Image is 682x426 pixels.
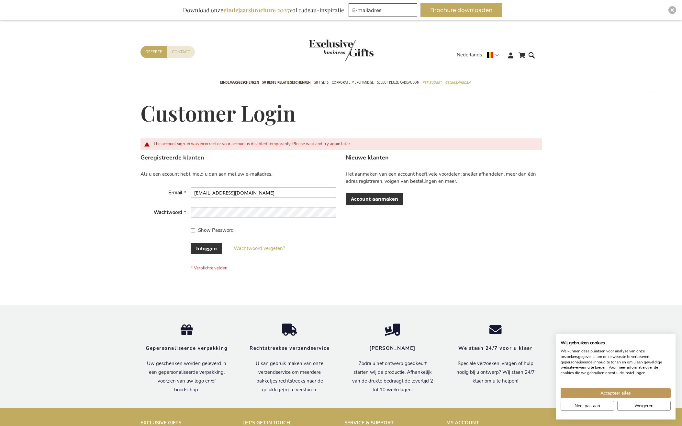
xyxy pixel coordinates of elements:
div: Download onze vol cadeau-inspiratie [180,3,347,17]
strong: EXCLUSIVE GIFTS [140,420,181,426]
p: Zodra u het ontwerp goedkeurt starten wij de productie. Afhankelijk van de drukte bedraagt de lev... [351,359,434,394]
button: Accepteer alle cookies [561,388,671,398]
a: Offerte [140,46,167,58]
strong: We staan 24/7 voor u klaar [458,345,532,351]
strong: SERVICE & SUPPORT [344,420,394,426]
span: Gift Sets [314,79,329,86]
input: E-mailadres [349,3,417,17]
p: U kan gebruik maken van onze verzendservice om meerdere pakketjes rechtstreeks naar de gelukkige(... [248,359,331,394]
span: Customer Login [140,99,296,127]
span: Select Keuze Cadeaubon [377,79,419,86]
strong: [PERSON_NAME] [369,345,416,351]
strong: Gepersonaliseerde verpakking [146,345,228,351]
div: Close [668,6,676,14]
span: 50 beste relatiegeschenken [262,79,310,86]
span: Nederlands [457,51,482,59]
span: Eindejaarsgeschenken [220,79,259,86]
button: Pas cookie voorkeuren aan [561,401,614,411]
strong: LET'S GET IN TOUCH [242,420,290,426]
img: Exclusive Business gifts logo [309,40,374,61]
span: Inloggen [196,245,217,252]
button: Brochure downloaden [420,3,502,17]
div: The account sign-in was incorrect or your account is disabled temporarily. Please wait and try ag... [153,142,535,147]
p: Het aanmaken van een account heeft vele voordelen: sneller afhandelen, meer dan één adres registr... [346,171,542,185]
a: Wachtwoord vergeten? [234,245,285,252]
span: Weigeren [634,402,654,409]
strong: Geregistreerde klanten [140,154,204,161]
strong: Rechtstreekse verzendservice [250,345,330,351]
div: Als u een account hebt, meld u dan aan met uw e-mailadres. [140,171,336,178]
input: Show Password [191,228,195,232]
input: E-mail [191,187,336,198]
p: Speciale verzoeken, vragen of hulp nodig bij u ontwerp? Wij staan 24/7 klaar om u te helpen! [454,359,537,385]
p: We kunnen deze plaatsen voor analyse van onze bezoekersgegevens, om onze website te verbeteren, g... [561,349,671,376]
strong: MY ACCOUNT [446,420,479,426]
button: Alle cookies weigeren [617,401,671,411]
form: marketing offers and promotions [349,3,419,19]
a: Contact [167,46,195,58]
span: Per Budget [422,79,442,86]
span: Show Password [198,227,234,233]
b: eindejaarsbrochure 2025 [223,6,289,14]
span: Corporate Merchandise [332,79,374,86]
span: Wachtwoord [154,209,182,216]
span: Nee, pas aan [575,402,600,409]
span: Account aanmaken [351,195,398,202]
img: Close [670,8,674,12]
span: Accepteer alles [600,390,631,396]
a: Account aanmaken [346,193,403,205]
div: Nederlands [457,51,503,59]
span: Gelegenheden [445,79,470,86]
span: Wachtwoord vergeten? [234,245,285,252]
strong: Nieuwe klanten [346,154,389,161]
p: Uw geschenken worden geleverd in een gepersonaliseerde verpakking, voorzien van uw logo en/of boo... [145,359,229,394]
button: Inloggen [191,243,222,254]
h2: Wij gebruiken cookies [561,340,671,346]
span: E-mail [168,189,182,196]
a: store logo [309,40,341,61]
